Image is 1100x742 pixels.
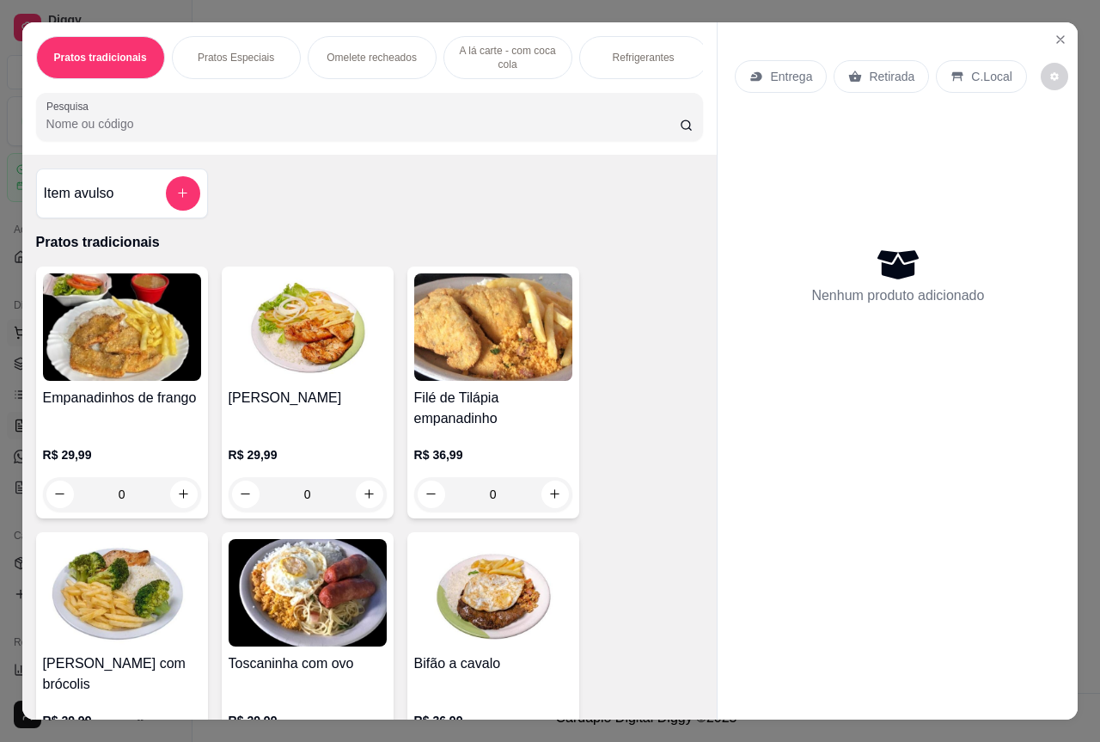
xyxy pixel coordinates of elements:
p: Nenhum produto adicionado [811,285,984,306]
button: decrease-product-quantity [1041,63,1068,90]
p: A lá carte - com coca cola [458,44,558,71]
h4: [PERSON_NAME] [229,388,387,408]
img: product-image [414,539,572,647]
p: R$ 36,99 [414,446,572,463]
input: Pesquisa [46,115,680,132]
h4: Empanadinhos de frango [43,388,201,408]
p: Retirada [869,68,914,85]
p: C.Local [971,68,1011,85]
h4: Filé de Tilápia empanadinho [414,388,572,429]
button: add-separate-item [166,176,200,211]
p: R$ 36,99 [414,712,572,729]
p: Refrigerantes [613,51,675,64]
p: R$ 29,99 [229,446,387,463]
p: R$ 29,99 [43,712,201,729]
h4: Item avulso [44,183,114,204]
p: Omelete recheados [327,51,417,64]
h4: [PERSON_NAME] com brócolis [43,653,201,695]
label: Pesquisa [46,99,95,113]
img: product-image [43,273,201,381]
h4: Bifão a cavalo [414,653,572,674]
img: product-image [414,273,572,381]
p: Pratos tradicionais [54,51,147,64]
p: Pratos tradicionais [36,232,704,253]
h4: Toscaninha com ovo [229,653,387,674]
p: R$ 29,99 [43,446,201,463]
p: Pratos Especiais [198,51,274,64]
p: Entrega [770,68,812,85]
img: product-image [43,539,201,647]
img: product-image [229,273,387,381]
img: product-image [229,539,387,647]
p: R$ 29,99 [229,712,387,729]
button: Close [1047,26,1074,53]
